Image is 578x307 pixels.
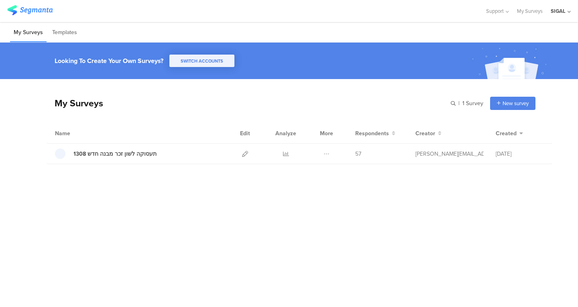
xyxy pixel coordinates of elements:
[49,23,81,42] li: Templates
[73,150,157,158] div: תעסוקה לשון זכר מבנה חדש 1308
[274,123,298,143] div: Analyze
[496,129,517,138] span: Created
[462,99,483,108] span: 1 Survey
[415,150,484,158] div: sigal@lgbt.org.il
[355,129,395,138] button: Respondents
[355,150,361,158] span: 57
[55,129,103,138] div: Name
[355,129,389,138] span: Respondents
[169,55,234,67] button: SWITCH ACCOUNTS
[10,23,47,42] li: My Surveys
[236,123,254,143] div: Edit
[496,150,544,158] div: [DATE]
[496,129,523,138] button: Created
[486,7,504,15] span: Support
[318,123,335,143] div: More
[415,129,442,138] button: Creator
[457,99,461,108] span: |
[7,5,53,15] img: segmanta logo
[47,96,103,110] div: My Surveys
[415,129,435,138] span: Creator
[55,56,163,65] div: Looking To Create Your Own Surveys?
[551,7,566,15] div: SIGAL
[181,58,223,64] span: SWITCH ACCOUNTS
[503,100,529,107] span: New survey
[55,148,157,159] a: תעסוקה לשון זכר מבנה חדש 1308
[469,45,552,81] img: create_account_image.svg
